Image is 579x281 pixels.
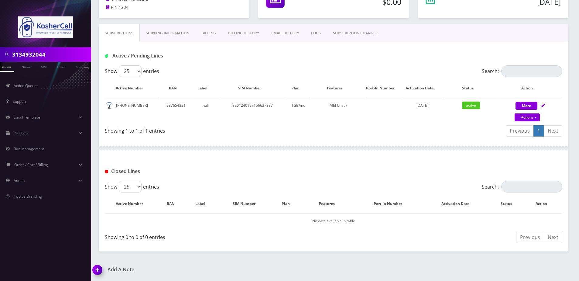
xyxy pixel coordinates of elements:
[416,103,428,108] span: [DATE]
[219,98,286,122] td: 8901240197156627387
[105,54,108,58] img: Active / Pending Lines
[18,16,73,38] img: KosherCell
[311,79,365,97] th: Features: activate to sort column ascending
[515,113,540,121] a: Actions
[527,195,562,213] th: Action : activate to sort column ascending
[14,146,44,151] span: Ban Management
[188,195,219,213] th: Label: activate to sort column ascending
[462,102,480,109] span: active
[219,79,286,97] th: SIM Number: activate to sort column ascending
[119,181,142,193] select: Showentries
[105,181,159,193] label: Show entries
[160,79,192,97] th: BAN: activate to sort column ascending
[140,24,195,42] a: Shipping Information
[311,101,365,110] div: IMEI Check
[222,24,265,42] a: Billing History
[516,232,544,243] a: Previous
[119,5,128,10] span: 1234
[14,83,38,88] span: Action Queues
[492,195,527,213] th: Status: activate to sort column ascending
[160,195,187,213] th: BAN: activate to sort column ascending
[482,65,562,77] label: Search:
[498,79,562,97] th: Action: activate to sort column ascending
[425,195,492,213] th: Activation Date: activate to sort column ascending
[160,98,192,122] td: 987654321
[12,49,90,60] input: Search in Company
[287,98,310,122] td: 1GB/mo
[99,24,140,42] a: Subscriptions
[105,65,159,77] label: Show entries
[275,195,302,213] th: Plan: activate to sort column ascending
[105,168,251,174] h1: Closed Lines
[506,125,534,137] a: Previous
[402,79,443,97] th: Activation Date: activate to sort column ascending
[105,231,329,241] div: Showing 0 to 0 of 0 entries
[14,130,29,136] span: Products
[444,79,498,97] th: Status: activate to sort column ascending
[327,24,384,42] a: SUBSCRIPTION CHANGES
[287,79,310,97] th: Plan: activate to sort column ascending
[365,79,401,97] th: Port-In Number: activate to sort column ascending
[14,178,25,183] span: Admin
[19,62,34,71] a: Name
[501,65,562,77] input: Search:
[105,213,562,229] td: No data available in table
[105,53,251,59] h1: Active / Pending Lines
[192,79,219,97] th: Label: activate to sort column ascending
[305,24,327,42] a: LOGS
[14,162,48,167] span: Order / Cart / Billing
[105,98,159,122] td: [PHONE_NUMBER]
[501,181,562,193] input: Search:
[13,99,26,104] span: Support
[105,79,159,97] th: Active Number: activate to sort column ascending
[105,102,113,109] img: default.png
[105,170,108,173] img: Closed Lines
[106,5,119,11] a: PIN:
[544,125,562,137] a: Next
[544,232,562,243] a: Next
[54,62,68,71] a: Email
[265,24,305,42] a: EMAIL HISTORY
[358,195,425,213] th: Port-In Number: activate to sort column ascending
[219,195,275,213] th: SIM Number: activate to sort column ascending
[73,62,93,71] a: Company
[119,65,142,77] select: Showentries
[516,102,537,110] button: More
[533,125,544,137] a: 1
[14,194,42,199] span: Invoice Branding
[482,181,562,193] label: Search:
[192,98,219,122] td: null
[14,115,40,120] span: Email Template
[105,195,159,213] th: Active Number: activate to sort column descending
[303,195,357,213] th: Features: activate to sort column ascending
[195,24,222,42] a: Billing
[105,125,329,134] div: Showing 1 to 1 of 1 entries
[38,62,50,71] a: SIM
[93,267,329,272] a: Add A Note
